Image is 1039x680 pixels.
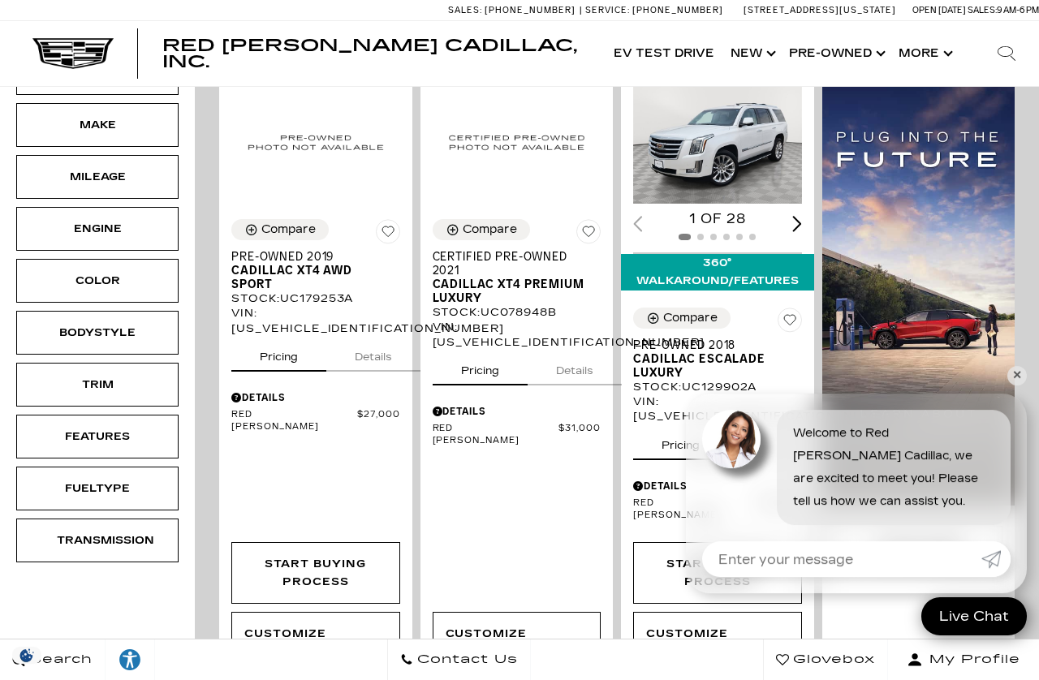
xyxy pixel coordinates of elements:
[585,5,630,15] span: Service:
[376,219,400,250] button: Save Vehicle
[25,648,93,671] span: Search
[433,305,601,320] div: Stock : UC078948B
[433,423,601,447] a: Red [PERSON_NAME] $31,000
[231,219,329,240] button: Compare Vehicle
[663,311,718,325] div: Compare
[558,423,601,447] span: $31,000
[912,5,966,15] span: Open [DATE]
[231,250,388,264] span: Pre-Owned 2019
[57,428,138,445] div: Features
[633,77,802,204] div: 1 / 2
[485,5,576,15] span: [PHONE_NUMBER]
[633,380,802,394] div: Stock : UC129902A
[448,6,580,15] a: Sales: [PHONE_NUMBER]
[633,394,802,424] div: VIN: [US_VEHICLE_IDENTIFICATION_NUMBER]
[981,541,1011,577] a: Submit
[16,363,179,407] div: TrimTrim
[433,250,601,305] a: Certified Pre-Owned 2021Cadillac XT4 Premium Luxury
[433,77,601,207] img: 2021 Cadillac XT4 Premium Luxury
[106,648,154,672] div: Explore your accessibility options
[722,21,781,86] a: New
[777,410,1011,525] div: Welcome to Red [PERSON_NAME] Cadillac, we are excited to meet you! Please tell us how we can assi...
[633,338,802,380] a: Pre-Owned 2018Cadillac Escalade Luxury
[633,479,802,493] div: Pricing Details - Pre-Owned 2018 Cadillac Escalade Luxury
[57,324,138,342] div: Bodystyle
[633,77,802,204] img: 2018 Cadillac Escalade Luxury 1
[16,311,179,355] div: BodystyleBodystyle
[16,207,179,251] div: EngineEngine
[744,5,896,15] a: [STREET_ADDRESS][US_STATE]
[433,278,589,305] span: Cadillac XT4 Premium Luxury
[231,291,400,306] div: Stock : UC179253A
[231,612,400,674] a: Customize Payments
[231,77,400,207] img: 2019 Cadillac XT4 AWD Sport
[16,155,179,199] div: MileageMileage
[997,5,1039,15] span: 9 AM-6 PM
[606,21,722,86] a: EV Test Drive
[231,612,400,674] div: undefined - Pre-Owned 2019 Cadillac XT4 AWD Sport
[576,219,601,250] button: Save Vehicle
[890,21,958,86] button: More
[448,5,482,15] span: Sales:
[633,210,802,228] div: 1 of 28
[921,597,1027,635] a: Live Chat
[632,5,723,15] span: [PHONE_NUMBER]
[702,541,981,577] input: Enter your message
[106,639,155,680] a: Explore your accessibility options
[57,532,138,549] div: Transmission
[57,272,138,290] div: Color
[633,424,728,460] button: pricing tab
[792,216,802,231] div: Next slide
[580,6,727,15] a: Service: [PHONE_NUMBER]
[261,222,316,237] div: Compare
[433,320,601,349] div: VIN: [US_VEHICLE_IDENTIFICATION_NUMBER]
[433,350,528,385] button: pricing tab
[231,409,357,433] span: Red [PERSON_NAME]
[702,410,761,468] img: Agent profile photo
[781,21,890,86] a: Pre-Owned
[8,647,45,664] img: Opt-Out Icon
[463,222,517,237] div: Compare
[931,607,1017,626] span: Live Chat
[57,480,138,497] div: Fueltype
[387,639,531,680] a: Contact Us
[231,264,388,291] span: Cadillac XT4 AWD Sport
[633,352,790,380] span: Cadillac Escalade Luxury
[433,219,530,240] button: Compare Vehicle
[16,415,179,458] div: FeaturesFeatures
[57,220,138,238] div: Engine
[231,409,400,433] a: Red [PERSON_NAME] $27,000
[888,639,1039,680] button: Open user profile menu
[433,612,601,674] div: undefined - Certified Pre-Owned 2021 Cadillac XT4 Premium Luxury
[231,542,400,604] div: Start Buying Process
[57,168,138,186] div: Mileage
[8,647,45,664] section: Click to Open Cookie Consent Modal
[57,116,138,134] div: Make
[162,36,577,71] span: Red [PERSON_NAME] Cadillac, Inc.
[633,308,731,329] button: Compare Vehicle
[633,497,802,522] a: Red [PERSON_NAME] $32,000
[16,467,179,510] div: FueltypeFueltype
[326,336,420,372] button: details tab
[633,542,802,604] div: Start Buying Process
[16,259,179,303] div: ColorColor
[968,5,997,15] span: Sales:
[32,38,114,69] img: Cadillac Dark Logo with Cadillac White Text
[231,390,400,405] div: Pricing Details - Pre-Owned 2019 Cadillac XT4 AWD Sport
[244,555,387,591] div: Start Buying Process
[646,555,789,591] div: Start Buying Process
[633,612,802,674] div: undefined - Pre-Owned 2018 Cadillac Escalade Luxury
[231,250,400,291] a: Pre-Owned 2019Cadillac XT4 AWD Sport
[162,37,589,70] a: Red [PERSON_NAME] Cadillac, Inc.
[621,254,814,290] div: 360° WalkAround/Features
[778,308,802,338] button: Save Vehicle
[16,519,179,562] div: TransmissionTransmission
[231,306,400,335] div: VIN: [US_VEHICLE_IDENTIFICATION_NUMBER]
[57,376,138,394] div: Trim
[413,648,518,671] span: Contact Us
[231,336,326,372] button: pricing tab
[433,423,559,447] span: Red [PERSON_NAME]
[433,612,601,674] a: Customize Payments
[16,103,179,147] div: MakeMake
